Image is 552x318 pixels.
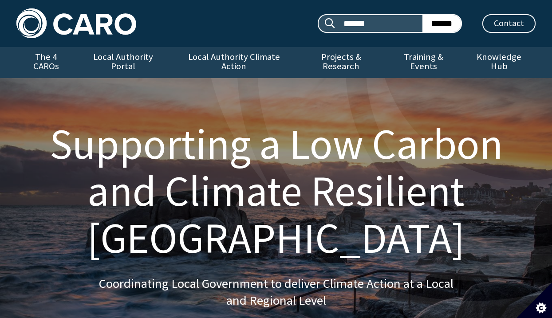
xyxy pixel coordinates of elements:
h1: Supporting a Low Carbon and Climate Resilient [GEOGRAPHIC_DATA] [27,121,525,261]
a: Contact [482,14,536,33]
button: Set cookie preferences [517,283,552,318]
img: Caro logo [16,8,136,38]
a: Local Authority Climate Action [170,47,297,78]
a: Local Authority Portal [75,47,170,78]
a: Projects & Research [297,47,385,78]
p: Coordinating Local Government to deliver Climate Action at a Local and Regional Level [99,275,453,309]
a: Knowledge Hub [463,47,536,78]
a: The 4 CAROs [16,47,75,78]
a: Training & Events [385,47,462,78]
